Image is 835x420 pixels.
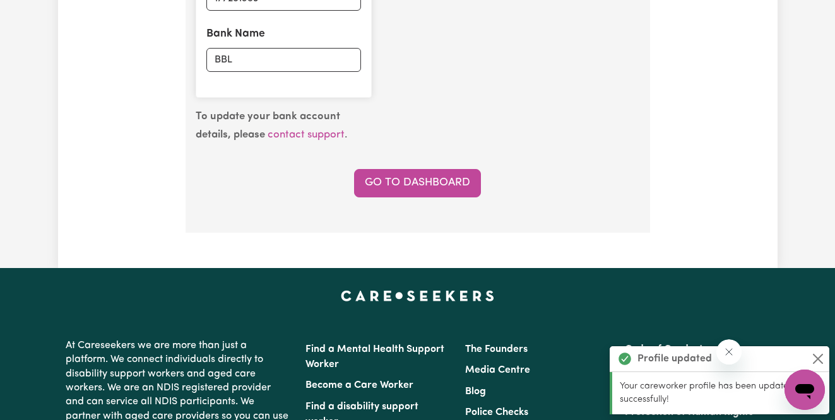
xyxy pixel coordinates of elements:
strong: Profile updated [637,351,712,366]
iframe: Close message [716,339,742,365]
span: Need any help? [8,9,76,19]
small: . [196,111,347,140]
a: Find a Mental Health Support Worker [305,344,444,370]
p: Your careworker profile has been updated successfully! [620,380,822,407]
a: Code of Conduct [625,344,703,354]
a: Go to Dashboard [354,169,481,197]
a: Become a Care Worker [305,380,413,390]
a: Media Centre [465,365,530,375]
label: Bank Name [206,26,265,42]
a: Blog [465,387,486,397]
iframe: Button to launch messaging window [785,370,825,410]
b: To update your bank account details, please [196,111,340,140]
a: The Founders [465,344,528,354]
a: Police Checks [465,407,528,417]
a: contact support [268,129,345,140]
a: Careseekers home page [341,291,494,301]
